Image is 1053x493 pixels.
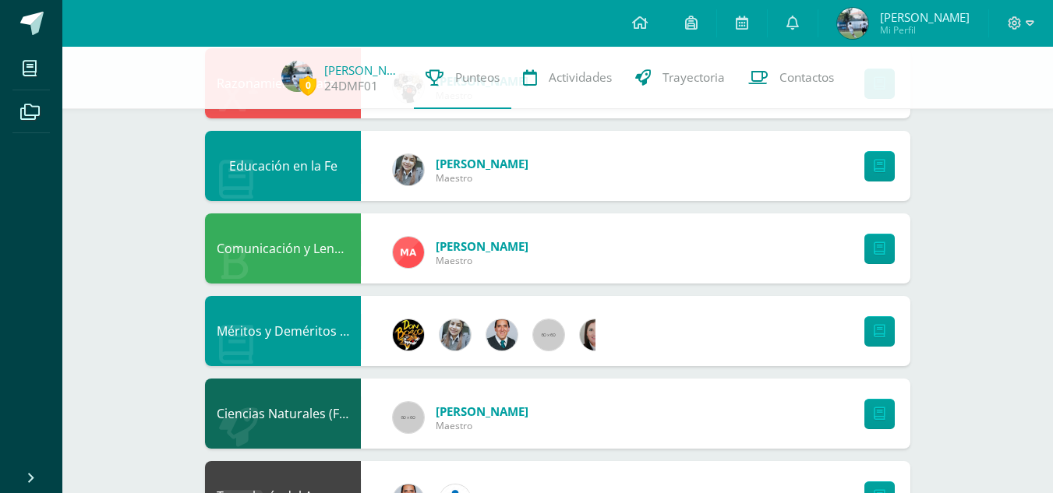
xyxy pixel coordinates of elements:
[511,47,624,109] a: Actividades
[436,171,528,185] span: Maestro
[549,69,612,86] span: Actividades
[205,379,361,449] div: Ciencias Naturales (Física Fundamental)
[205,213,361,283] div: Comunicación y Lenguaje, Idioma Español
[624,47,737,109] a: Trayectoria
[436,238,528,254] span: [PERSON_NAME]
[414,47,511,109] a: Punteos
[299,76,316,95] span: 0
[663,69,725,86] span: Trayectoria
[880,9,970,25] span: [PERSON_NAME]
[837,8,868,39] img: 35f43d1e4ae5e9e0d48e933aa1367915.png
[324,62,402,78] a: [PERSON_NAME][GEOGRAPHIC_DATA]
[393,154,424,185] img: cba4c69ace659ae4cf02a5761d9a2473.png
[393,237,424,268] img: 0fd6451cf16eae051bb176b5d8bc5f11.png
[533,319,564,350] img: 60x60
[324,78,378,94] a: 24DMF01
[779,69,834,86] span: Contactos
[737,47,846,109] a: Contactos
[436,254,528,267] span: Maestro
[436,156,528,171] span: [PERSON_NAME]
[436,403,528,419] span: [PERSON_NAME]
[580,319,611,350] img: 8af0450cf43d44e38c4a1497329761f3.png
[436,419,528,432] span: Maestro
[281,61,313,92] img: 35f43d1e4ae5e9e0d48e933aa1367915.png
[205,131,361,201] div: Educación en la Fe
[440,319,471,350] img: cba4c69ace659ae4cf02a5761d9a2473.png
[393,319,424,350] img: eda3c0d1caa5ac1a520cf0290d7c6ae4.png
[455,69,500,86] span: Punteos
[486,319,518,350] img: 2306758994b507d40baaa54be1d4aa7e.png
[393,402,424,433] img: 60x60
[880,23,970,37] span: Mi Perfil
[205,296,361,366] div: Méritos y Deméritos 3ro. Básico "D"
